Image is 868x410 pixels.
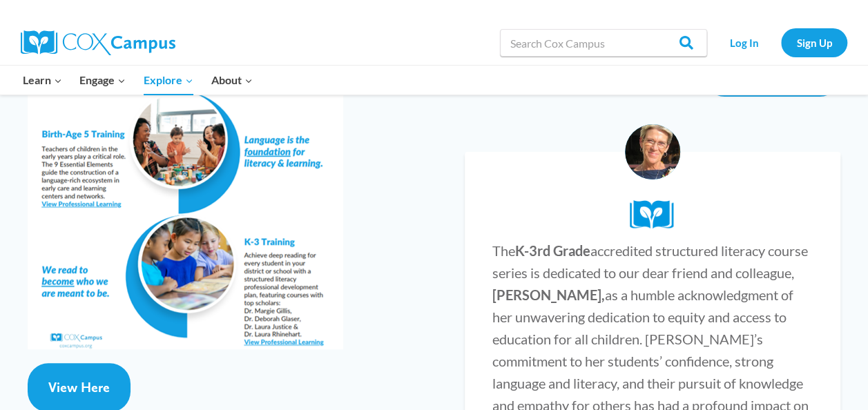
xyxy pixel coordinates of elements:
[781,28,847,57] a: Sign Up
[14,66,71,95] button: Child menu of Learn
[492,286,605,303] strong: [PERSON_NAME],
[71,66,135,95] button: Child menu of Engage
[500,29,707,57] input: Search Cox Campus
[202,66,262,95] button: Child menu of About
[714,28,847,57] nav: Secondary Navigation
[21,30,175,55] img: Cox Campus
[48,379,110,396] span: View Here
[714,28,774,57] a: Log In
[135,66,202,95] button: Child menu of Explore
[515,242,590,259] strong: K-3rd Grade
[14,66,261,95] nav: Primary Navigation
